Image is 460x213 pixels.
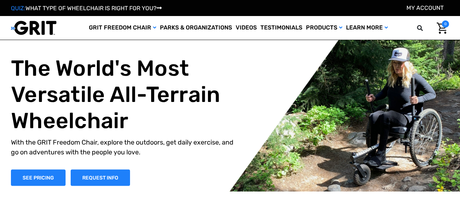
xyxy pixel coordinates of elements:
[11,5,162,12] a: QUIZ:WHAT TYPE OF WHEELCHAIR IS RIGHT FOR YOU?
[442,20,449,28] span: 0
[437,23,447,34] img: Cart
[87,16,158,40] a: GRIT Freedom Chair
[344,16,390,40] a: Learn More
[304,16,344,40] a: Products
[420,20,431,36] input: Search
[431,20,449,36] a: Cart with 0 items
[11,55,236,134] h1: The World's Most Versatile All-Terrain Wheelchair
[11,169,66,186] a: Shop Now
[406,4,444,11] a: Account
[11,5,25,12] span: QUIZ:
[259,16,304,40] a: Testimonials
[234,16,259,40] a: Videos
[71,169,130,186] a: Slide number 1, Request Information
[158,16,234,40] a: Parks & Organizations
[11,20,56,35] img: GRIT All-Terrain Wheelchair and Mobility Equipment
[11,137,236,157] p: With the GRIT Freedom Chair, explore the outdoors, get daily exercise, and go on adventures with ...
